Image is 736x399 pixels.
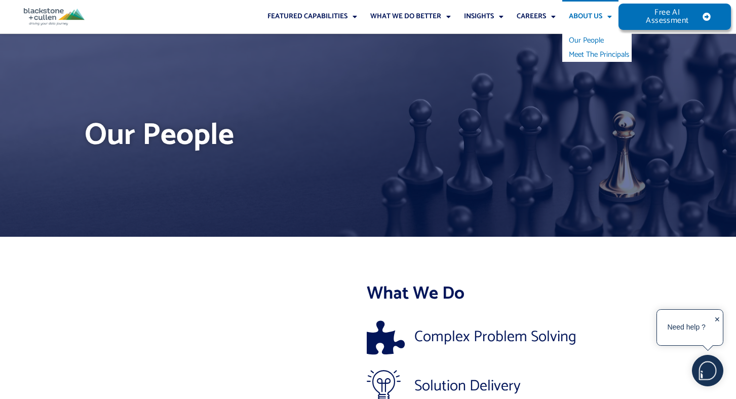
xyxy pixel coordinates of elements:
span: Solution Delivery [412,379,521,394]
a: Our People [562,33,632,48]
span: Complex Problem Solving [412,330,576,345]
div: Need help ? [658,311,714,344]
h1: Our People [85,114,652,157]
img: users%2F5SSOSaKfQqXq3cFEnIZRYMEs4ra2%2Fmedia%2Fimages%2F-Bulle%20blanche%20sans%20fond%20%2B%20ma... [692,355,723,386]
a: Complex Problem Solving [367,320,655,354]
a: Meet The Principals [562,48,632,62]
a: Free AI Assessment [618,4,731,30]
span: Free AI Assessment [639,9,695,25]
h2: What We Do [367,282,655,306]
div: ✕ [714,312,720,344]
ul: About Us [562,33,632,62]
